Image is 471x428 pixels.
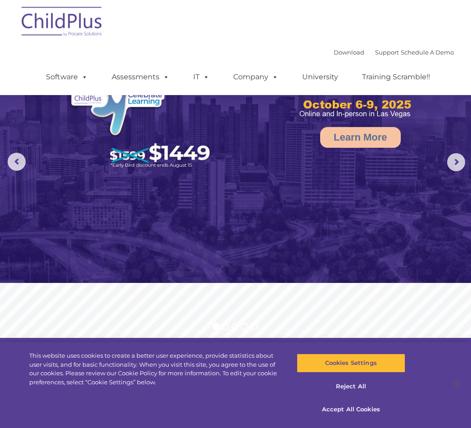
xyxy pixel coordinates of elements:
a: Learn More [320,127,401,148]
a: University [293,68,347,86]
button: Accept All Cookies [297,400,405,419]
button: Reject All [297,377,405,396]
a: IT [184,68,218,86]
a: Schedule A Demo [401,49,454,56]
button: Cookies Settings [297,354,405,373]
a: Download [334,49,364,56]
font: | [334,49,454,56]
a: Software [37,68,97,86]
img: ChildPlus by Procare Solutions [17,0,107,46]
div: This website uses cookies to create a better user experience, provide statistics about user visit... [29,351,283,387]
button: Close [447,374,466,394]
a: Support [375,49,399,56]
a: Company [224,68,287,86]
a: Training Scramble!! [353,68,439,86]
a: Assessments [103,68,178,86]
